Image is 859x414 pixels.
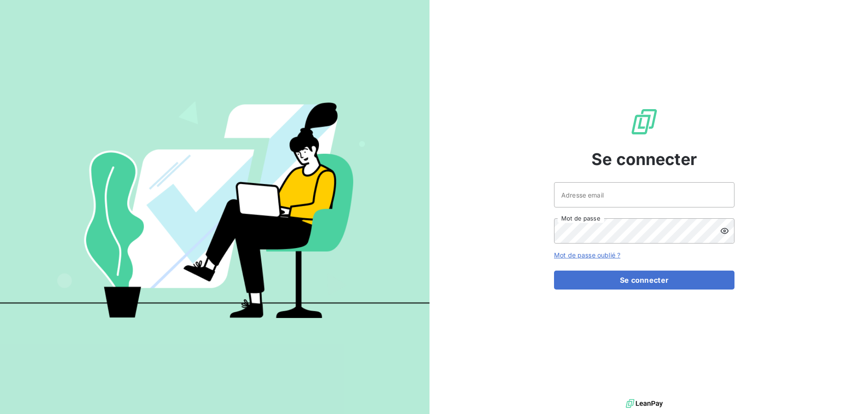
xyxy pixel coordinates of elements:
[554,271,734,290] button: Se connecter
[626,397,663,410] img: logo
[630,107,659,136] img: Logo LeanPay
[554,251,620,259] a: Mot de passe oublié ?
[591,147,697,171] span: Se connecter
[554,182,734,207] input: placeholder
